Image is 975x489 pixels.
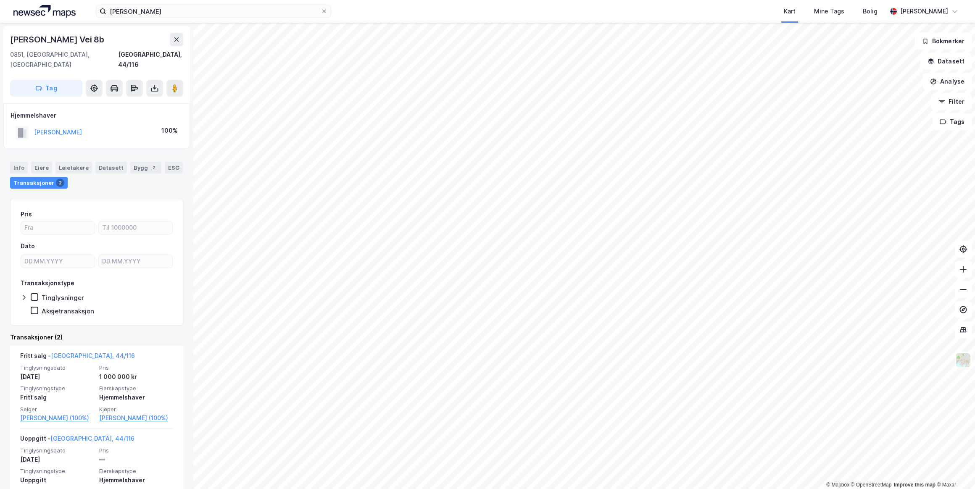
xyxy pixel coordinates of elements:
[915,33,972,50] button: Bokmerker
[20,468,94,475] span: Tinglysningstype
[99,447,173,454] span: Pris
[933,113,972,130] button: Tags
[42,307,94,315] div: Aksjetransaksjon
[99,413,173,423] a: [PERSON_NAME] (100%)
[20,413,94,423] a: [PERSON_NAME] (100%)
[10,332,183,342] div: Transaksjoner (2)
[923,73,972,90] button: Analyse
[165,162,183,174] div: ESG
[814,6,844,16] div: Mine Tags
[894,482,935,488] a: Improve this map
[931,93,972,110] button: Filter
[99,392,173,402] div: Hjemmelshaver
[118,50,183,70] div: [GEOGRAPHIC_DATA], 44/116
[99,372,173,382] div: 1 000 000 kr
[20,475,94,485] div: Uoppgitt
[826,482,849,488] a: Mapbox
[21,241,35,251] div: Dato
[130,162,161,174] div: Bygg
[20,385,94,392] span: Tinglysningstype
[933,449,975,489] div: Kontrollprogram for chat
[99,255,172,268] input: DD.MM.YYYY
[21,209,32,219] div: Pris
[13,5,76,18] img: logo.a4113a55bc3d86da70a041830d287a7e.svg
[20,455,94,465] div: [DATE]
[99,455,173,465] div: —
[20,351,135,364] div: Fritt salg -
[10,50,118,70] div: 0851, [GEOGRAPHIC_DATA], [GEOGRAPHIC_DATA]
[20,447,94,454] span: Tinglysningsdato
[10,80,82,97] button: Tag
[10,33,106,46] div: [PERSON_NAME] Vei 8b
[21,221,95,234] input: Fra
[10,177,68,189] div: Transaksjoner
[11,110,183,121] div: Hjemmelshaver
[851,482,892,488] a: OpenStreetMap
[99,221,172,234] input: Til 1000000
[20,392,94,402] div: Fritt salg
[99,364,173,371] span: Pris
[20,364,94,371] span: Tinglysningsdato
[161,126,178,136] div: 100%
[21,278,74,288] div: Transaksjonstype
[955,352,971,368] img: Z
[20,406,94,413] span: Selger
[106,5,321,18] input: Søk på adresse, matrikkel, gårdeiere, leietakere eller personer
[42,294,84,302] div: Tinglysninger
[51,352,135,359] a: [GEOGRAPHIC_DATA], 44/116
[99,475,173,485] div: Hjemmelshaver
[20,434,134,447] div: Uoppgitt -
[150,163,158,172] div: 2
[20,372,94,382] div: [DATE]
[31,162,52,174] div: Eiere
[99,385,173,392] span: Eierskapstype
[784,6,796,16] div: Kart
[863,6,877,16] div: Bolig
[95,162,127,174] div: Datasett
[10,162,28,174] div: Info
[920,53,972,70] button: Datasett
[933,449,975,489] iframe: Chat Widget
[900,6,948,16] div: [PERSON_NAME]
[56,179,64,187] div: 2
[99,468,173,475] span: Eierskapstype
[21,255,95,268] input: DD.MM.YYYY
[99,406,173,413] span: Kjøper
[50,435,134,442] a: [GEOGRAPHIC_DATA], 44/116
[55,162,92,174] div: Leietakere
